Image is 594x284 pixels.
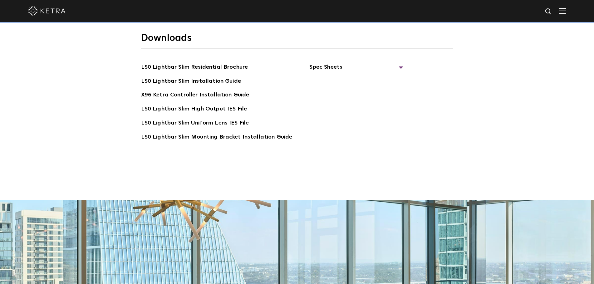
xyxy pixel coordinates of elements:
[141,119,249,129] a: LS0 Lightbar Slim Uniform Lens IES File
[141,77,241,87] a: LS0 Lightbar Slim Installation Guide
[28,6,66,16] img: ketra-logo-2019-white
[141,32,453,48] h3: Downloads
[545,8,552,16] img: search icon
[141,91,249,100] a: X96 Ketra Controller Installation Guide
[309,63,403,76] span: Spec Sheets
[141,105,247,115] a: LS0 Lightbar Slim High Output IES File
[141,63,248,73] a: LS0 Lightbar Slim Residential Brochure
[559,8,566,14] img: Hamburger%20Nav.svg
[141,133,292,143] a: LS0 Lightbar Slim Mounting Bracket Installation Guide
